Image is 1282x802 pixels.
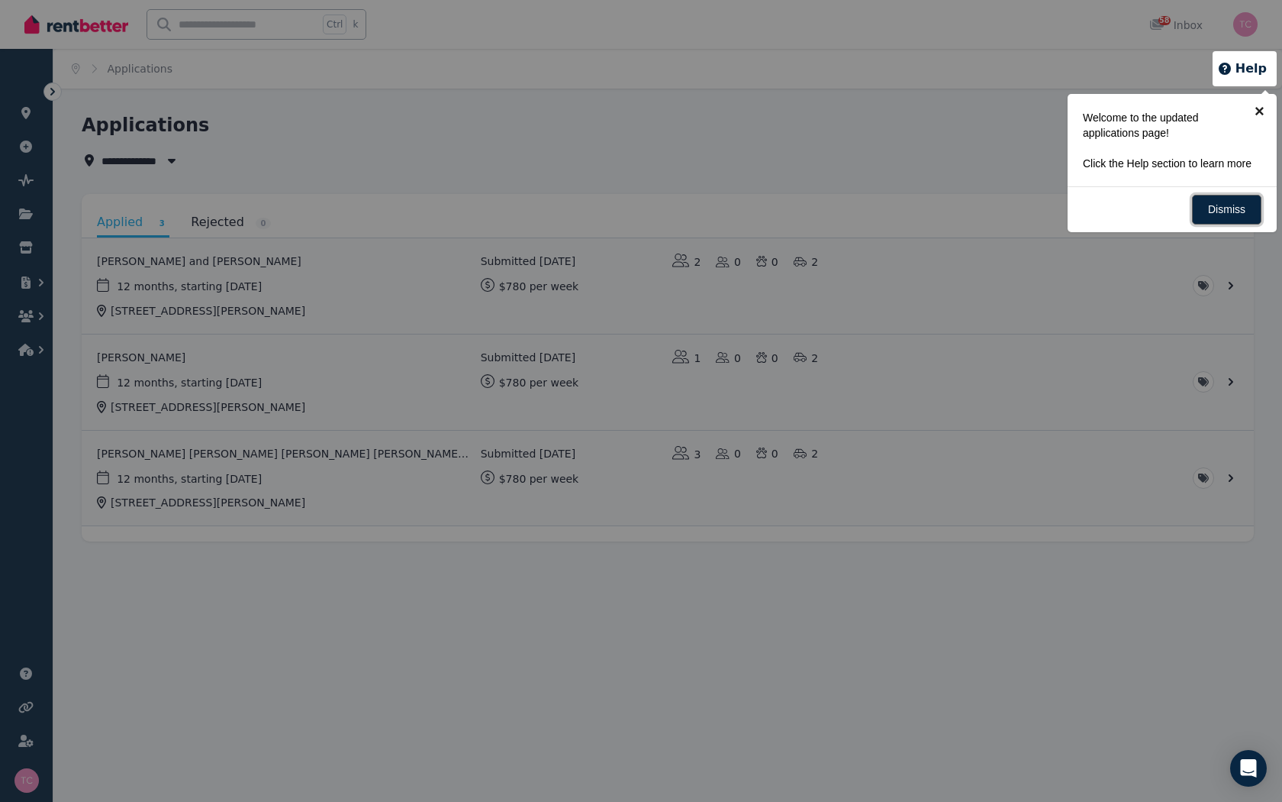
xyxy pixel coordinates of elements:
p: Click the Help section to learn more [1083,156,1252,171]
a: Dismiss [1192,195,1261,225]
a: × [1242,94,1277,128]
p: Welcome to the updated applications page! [1083,110,1252,141]
div: Open Intercom Messenger [1230,750,1267,787]
button: Help [1217,60,1267,78]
